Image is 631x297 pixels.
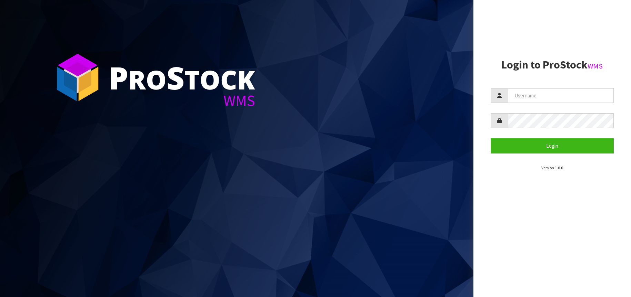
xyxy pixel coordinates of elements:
div: WMS [109,93,255,108]
button: Login [491,138,614,153]
small: WMS [588,62,603,71]
span: S [167,56,184,98]
input: Username [508,88,614,103]
h2: Login to ProStock [491,59,614,71]
small: Version 1.0.0 [541,165,563,170]
img: ProStock Cube [52,52,103,103]
span: P [109,56,128,98]
div: ro tock [109,62,255,93]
